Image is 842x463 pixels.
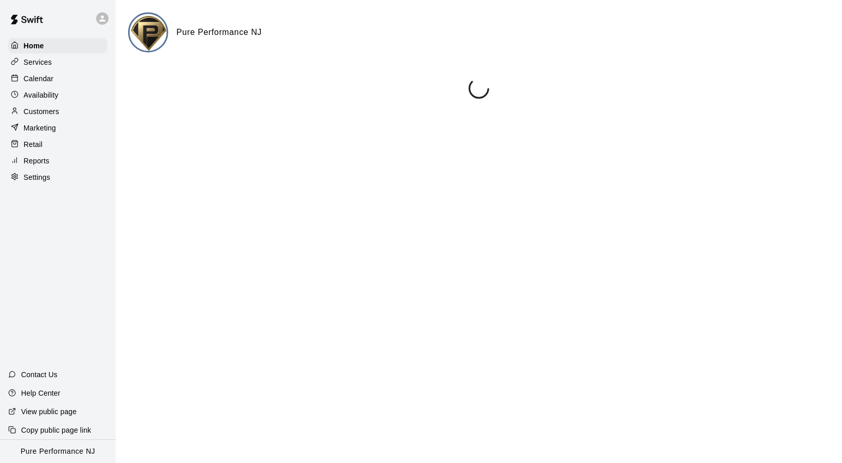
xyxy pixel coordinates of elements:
[24,106,59,117] p: Customers
[24,41,44,51] p: Home
[8,54,108,70] a: Services
[24,73,53,84] p: Calendar
[8,104,108,119] a: Customers
[8,87,108,103] a: Availability
[130,14,168,52] img: Pure Performance NJ logo
[21,446,95,457] p: Pure Performance NJ
[21,406,77,417] p: View public page
[8,120,108,136] a: Marketing
[8,170,108,185] a: Settings
[21,388,60,398] p: Help Center
[24,57,52,67] p: Services
[24,90,59,100] p: Availability
[24,156,49,166] p: Reports
[24,123,56,133] p: Marketing
[8,38,108,53] a: Home
[24,139,43,150] p: Retail
[24,172,50,182] p: Settings
[8,137,108,152] a: Retail
[176,26,262,39] h6: Pure Performance NJ
[8,71,108,86] a: Calendar
[21,369,58,380] p: Contact Us
[21,425,91,435] p: Copy public page link
[8,153,108,169] a: Reports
